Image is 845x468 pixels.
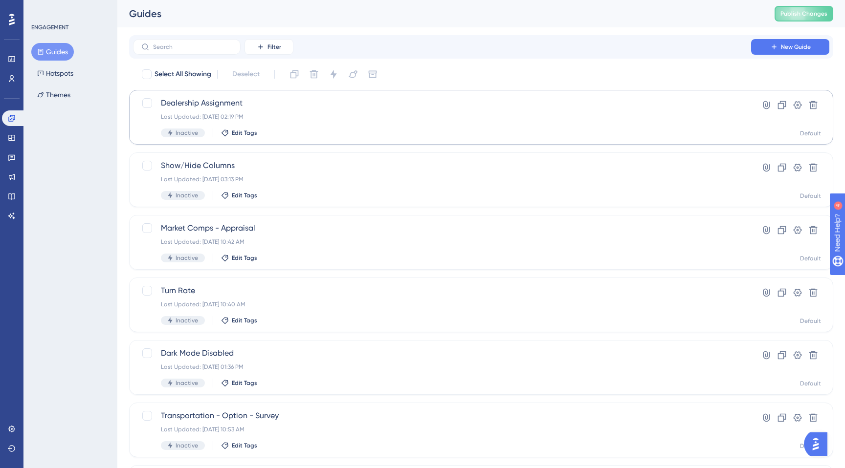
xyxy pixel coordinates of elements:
span: Inactive [176,317,198,324]
div: Last Updated: [DATE] 03:13 PM [161,175,723,183]
div: Default [800,317,821,325]
button: Publish Changes [775,6,833,21]
div: Default [800,380,821,387]
span: Edit Tags [232,442,257,449]
span: Select All Showing [155,68,211,80]
span: Publish Changes [780,10,827,18]
div: Last Updated: [DATE] 02:19 PM [161,113,723,121]
span: Inactive [176,442,198,449]
div: Default [800,192,821,200]
span: Turn Rate [161,285,723,297]
button: Themes [31,86,76,104]
button: Edit Tags [221,191,257,199]
div: Last Updated: [DATE] 10:40 AM [161,300,723,308]
span: Dealership Assignment [161,97,723,109]
button: Edit Tags [221,317,257,324]
button: Guides [31,43,74,61]
span: Inactive [176,254,198,262]
span: Dark Mode Disabled [161,347,723,359]
button: Edit Tags [221,129,257,137]
span: Market Comps - Appraisal [161,222,723,234]
button: Filter [245,39,293,55]
button: Edit Tags [221,442,257,449]
div: Default [800,255,821,262]
span: Filter [267,43,281,51]
span: Edit Tags [232,191,257,199]
div: ENGAGEMENT [31,23,68,31]
span: Transportation - Option - Survey [161,410,723,422]
button: Edit Tags [221,379,257,387]
span: Inactive [176,379,198,387]
span: Edit Tags [232,254,257,262]
span: Show/Hide Columns [161,160,723,171]
div: Last Updated: [DATE] 10:42 AM [161,238,723,246]
div: 4 [68,5,71,13]
input: Search [153,43,232,50]
div: Default [800,129,821,137]
span: Edit Tags [232,129,257,137]
span: Deselect [232,68,260,80]
span: Need Help? [23,2,61,14]
span: Inactive [176,129,198,137]
button: Hotspots [31,64,79,82]
span: New Guide [781,43,811,51]
button: New Guide [751,39,829,55]
span: Inactive [176,191,198,199]
button: Deselect [223,65,268,83]
div: Last Updated: [DATE] 01:36 PM [161,363,723,371]
button: Edit Tags [221,254,257,262]
span: Edit Tags [232,317,257,324]
div: Default [800,442,821,450]
iframe: UserGuiding AI Assistant Launcher [804,429,833,459]
div: Last Updated: [DATE] 10:53 AM [161,425,723,433]
span: Edit Tags [232,379,257,387]
div: Guides [129,7,750,21]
